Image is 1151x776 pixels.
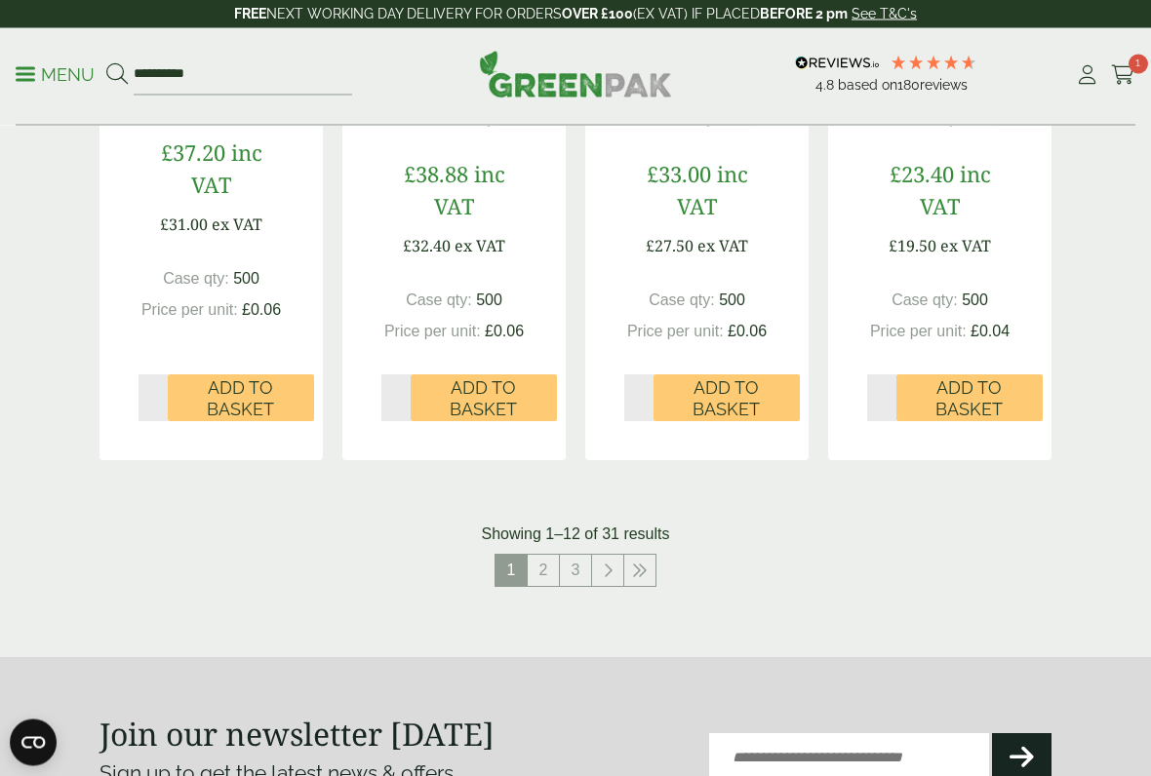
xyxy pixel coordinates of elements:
[16,63,95,83] a: Menu
[562,6,633,21] strong: OVER £100
[889,236,936,257] span: £19.50
[940,236,991,257] span: ex VAT
[971,324,1010,340] span: £0.04
[424,378,543,420] span: Add to Basket
[181,378,300,420] span: Add to Basket
[910,378,1029,420] span: Add to Basket
[168,375,314,422] button: Add to Basket
[212,214,262,236] span: ex VAT
[795,57,880,70] img: REVIEWS.io
[233,271,259,288] span: 500
[384,324,481,340] span: Price per unit:
[404,160,468,189] span: £38.88
[191,138,262,200] span: inc VAT
[719,292,745,309] span: 500
[528,556,559,587] a: 2
[852,6,917,21] a: See T&C's
[920,77,968,93] span: reviews
[161,138,225,168] span: £37.20
[476,292,502,309] span: 500
[403,236,451,257] span: £32.40
[99,714,495,756] strong: Join our newsletter [DATE]
[160,214,208,236] span: £31.00
[897,77,920,93] span: 180
[141,302,238,319] span: Price per unit:
[1111,60,1135,90] a: 1
[411,375,557,422] button: Add to Basket
[1075,65,1099,85] i: My Account
[1129,55,1148,74] span: 1
[892,292,958,309] span: Case qty:
[560,556,591,587] a: 3
[647,160,711,189] span: £33.00
[838,77,897,93] span: Based on
[920,160,991,221] span: inc VAT
[455,236,505,257] span: ex VAT
[890,160,954,189] span: £23.40
[815,77,838,93] span: 4.8
[627,324,724,340] span: Price per unit:
[10,719,57,766] button: Open CMP widget
[1111,65,1135,85] i: Cart
[481,524,669,547] p: Showing 1–12 of 31 results
[16,63,95,87] p: Menu
[667,378,786,420] span: Add to Basket
[760,6,848,21] strong: BEFORE 2 pm
[234,6,266,21] strong: FREE
[163,271,229,288] span: Case qty:
[649,292,715,309] span: Case qty:
[962,292,988,309] span: 500
[677,160,748,221] span: inc VAT
[654,375,800,422] button: Add to Basket
[406,292,472,309] span: Case qty:
[242,302,281,319] span: £0.06
[434,160,505,221] span: inc VAT
[496,556,527,587] span: 1
[890,54,977,71] div: 4.78 Stars
[646,236,694,257] span: £27.50
[896,375,1043,422] button: Add to Basket
[728,324,767,340] span: £0.06
[870,324,967,340] span: Price per unit:
[485,324,524,340] span: £0.06
[479,51,672,97] img: GreenPak Supplies
[697,236,748,257] span: ex VAT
